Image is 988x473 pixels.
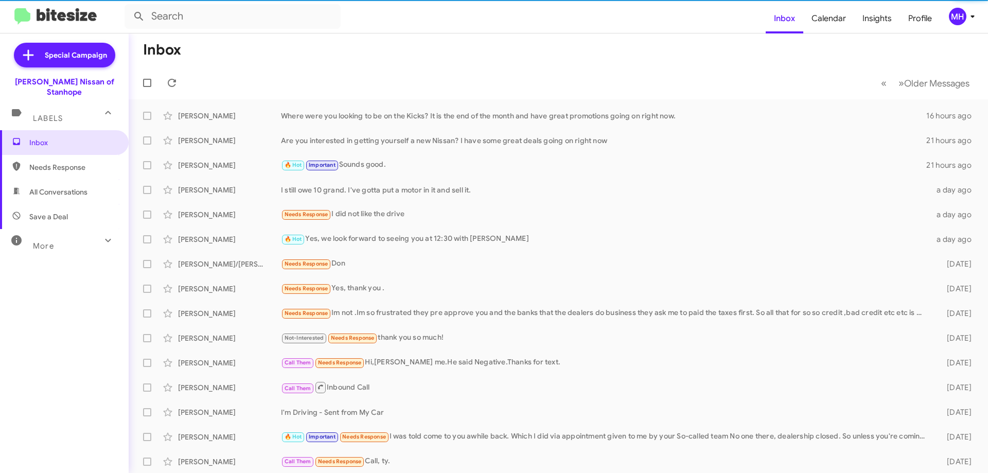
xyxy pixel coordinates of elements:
div: [DATE] [930,432,980,442]
div: [PERSON_NAME] [178,135,281,146]
div: thank you so much! [281,332,930,344]
div: Yes, we look forward to seeing you at 12:30 with [PERSON_NAME] [281,233,930,245]
a: Insights [854,4,900,33]
span: Needs Response [285,285,328,292]
div: Im not .Im so frustrated they pre approve you and the banks that the dealers do business they ask... [281,307,930,319]
div: [PERSON_NAME] [178,432,281,442]
span: Call Them [285,458,311,465]
h1: Inbox [143,42,181,58]
div: Call, ty. [281,456,930,467]
div: Hi,[PERSON_NAME] me.He said Negative.Thanks for text. [281,357,930,369]
span: Older Messages [904,78,969,89]
input: Search [125,4,341,29]
div: a day ago [930,185,980,195]
div: [PERSON_NAME] [178,382,281,393]
span: « [881,77,887,90]
div: [PERSON_NAME] [178,407,281,417]
div: [DATE] [930,259,980,269]
div: [PERSON_NAME] [178,185,281,195]
div: MH [949,8,966,25]
button: Next [892,73,976,94]
div: Are you interested in getting yourself a new Nissan? I have some great deals going on right now [281,135,926,146]
div: [DATE] [930,407,980,417]
span: Save a Deal [29,212,68,222]
div: [DATE] [930,284,980,294]
span: Needs Response [285,310,328,317]
span: Needs Response [342,433,386,440]
button: MH [940,8,977,25]
a: Profile [900,4,940,33]
button: Previous [875,73,893,94]
div: [DATE] [930,308,980,319]
span: 🔥 Hot [285,162,302,168]
div: [PERSON_NAME] [178,209,281,220]
div: [DATE] [930,333,980,343]
div: [PERSON_NAME] [178,308,281,319]
div: a day ago [930,209,980,220]
div: I did not like the drive [281,208,930,220]
nav: Page navigation example [875,73,976,94]
div: [PERSON_NAME] [178,333,281,343]
div: [PERSON_NAME]/[PERSON_NAME] [178,259,281,269]
div: Don [281,258,930,270]
span: Call Them [285,359,311,366]
div: [DATE] [930,382,980,393]
span: Needs Response [285,260,328,267]
div: Yes, thank you . [281,283,930,294]
span: Needs Response [318,359,362,366]
div: 16 hours ago [926,111,980,121]
div: [PERSON_NAME] [178,457,281,467]
span: Call Them [285,385,311,392]
div: [DATE] [930,457,980,467]
span: Labels [33,114,63,123]
span: 🔥 Hot [285,236,302,242]
span: Important [309,162,336,168]
div: [PERSON_NAME] [178,358,281,368]
div: [PERSON_NAME] [178,284,281,294]
div: Inbound Call [281,381,930,394]
div: a day ago [930,234,980,244]
div: I'm Driving - Sent from My Car [281,407,930,417]
span: Needs Response [318,458,362,465]
a: Special Campaign [14,43,115,67]
span: Important [309,433,336,440]
span: 🔥 Hot [285,433,302,440]
div: I still owe 10 grand. I've gotta put a motor in it and sell it. [281,185,930,195]
span: Not-Interested [285,335,324,341]
a: Inbox [766,4,803,33]
span: Needs Response [285,211,328,218]
div: 21 hours ago [926,135,980,146]
span: Needs Response [331,335,375,341]
div: 21 hours ago [926,160,980,170]
span: All Conversations [29,187,87,197]
span: Needs Response [29,162,117,172]
a: Calendar [803,4,854,33]
div: [PERSON_NAME] [178,160,281,170]
div: [PERSON_NAME] [178,111,281,121]
div: I was told come to you awhile back. Which I did via appointment given to me by your So-called tea... [281,431,930,443]
span: More [33,241,54,251]
span: Special Campaign [45,50,107,60]
span: Inbox [29,137,117,148]
div: [DATE] [930,358,980,368]
div: [PERSON_NAME] [178,234,281,244]
div: Where were you looking to be on the Kicks? It is the end of the month and have great promotions g... [281,111,926,121]
div: Sounds good. [281,159,926,171]
span: » [898,77,904,90]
